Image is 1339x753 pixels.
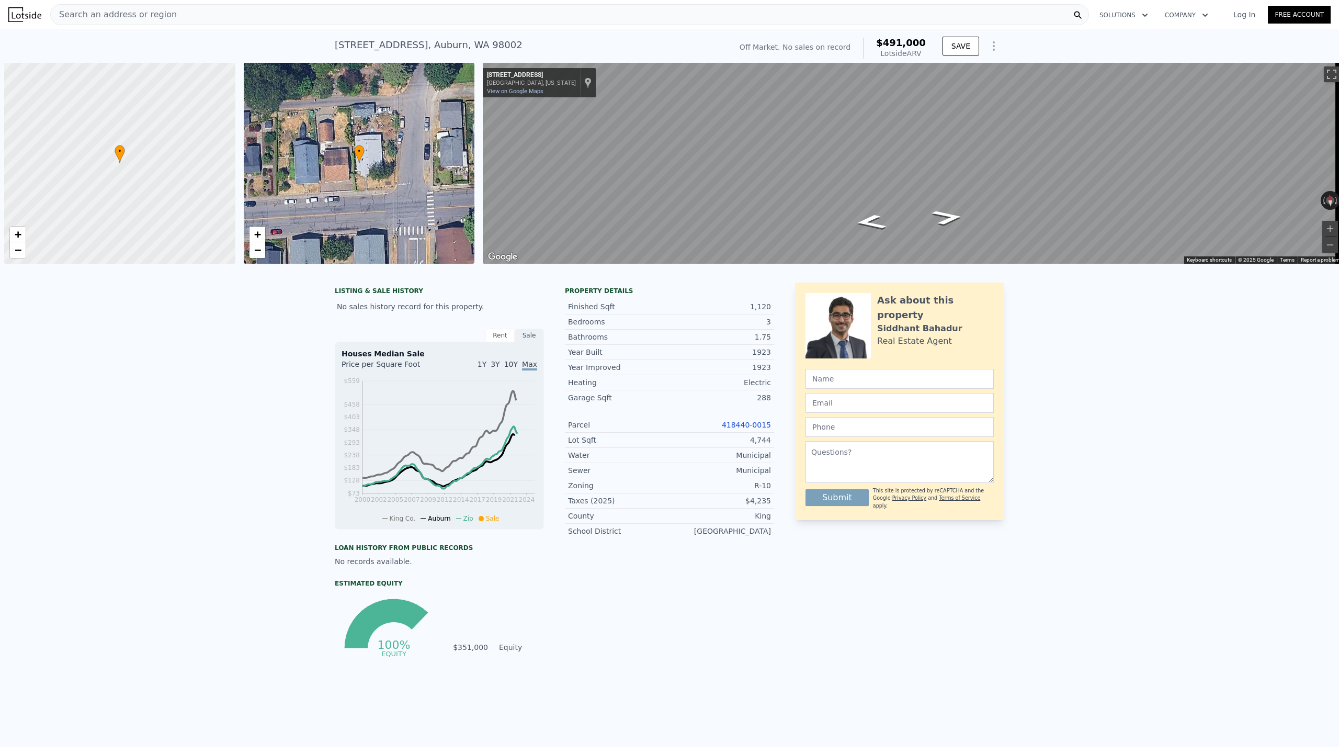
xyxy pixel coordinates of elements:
a: Open this area in Google Maps (opens a new window) [485,250,520,264]
tspan: $458 [344,401,360,408]
tspan: $348 [344,426,360,433]
span: • [115,147,125,156]
button: Rotate counterclockwise [1321,191,1326,210]
a: Privacy Policy [892,495,926,501]
tspan: 2009 [420,496,436,503]
tspan: $238 [344,452,360,459]
a: Zoom out [249,242,265,258]
div: Property details [565,287,774,295]
div: Municipal [669,465,771,476]
div: Estimated Equity [335,579,544,588]
div: Bathrooms [568,332,669,342]
tspan: 2012 [437,496,453,503]
div: No sales history record for this property. [335,297,544,316]
div: Sewer [568,465,669,476]
span: − [15,243,21,256]
a: View on Google Maps [487,88,543,95]
span: © 2025 Google [1238,257,1274,263]
button: Company [1156,6,1217,25]
button: Show Options [983,36,1004,57]
button: Reset the view [1325,190,1335,210]
a: Zoom in [249,227,265,242]
img: Google [485,250,520,264]
div: [GEOGRAPHIC_DATA], [US_STATE] [487,80,576,86]
div: Zoning [568,480,669,491]
div: R-10 [669,480,771,491]
span: Max [522,360,537,370]
path: Go West, 4th St NE [842,211,900,233]
a: Zoom out [10,242,26,258]
tspan: $73 [348,490,360,497]
div: Heating [568,377,669,388]
div: Off Market. No sales on record [740,42,850,52]
span: 1Y [478,360,486,368]
td: Equity [497,642,544,653]
div: Real Estate Agent [877,335,952,347]
div: 4,744 [669,435,771,445]
div: This site is protected by reCAPTCHA and the Google and apply. [873,487,994,510]
div: Bedrooms [568,317,669,327]
input: Phone [805,417,994,437]
a: Log In [1221,9,1268,20]
div: [GEOGRAPHIC_DATA] [669,526,771,536]
tspan: $128 [344,477,360,484]
div: LISTING & SALE HISTORY [335,287,544,297]
span: Search an address or region [51,8,177,21]
tspan: $183 [344,464,360,471]
tspan: equity [381,649,406,657]
div: Finished Sqft [568,301,669,312]
tspan: 2014 [453,496,469,503]
tspan: 2021 [502,496,518,503]
tspan: 2007 [404,496,420,503]
div: Water [568,450,669,460]
div: No records available. [335,556,544,567]
tspan: 2024 [519,496,535,503]
div: 1.75 [669,332,771,342]
a: Free Account [1268,6,1331,24]
tspan: $559 [344,377,360,385]
tspan: 100% [377,638,410,651]
div: School District [568,526,669,536]
div: Ask about this property [877,293,994,322]
div: Year Built [568,347,669,357]
div: • [354,145,365,163]
button: Zoom in [1322,221,1338,237]
button: Solutions [1091,6,1156,25]
tspan: 2002 [371,496,387,503]
div: $4,235 [669,496,771,506]
tspan: $403 [344,413,360,421]
div: 3 [669,317,771,327]
td: $351,000 [452,642,489,653]
a: Zoom in [10,227,26,242]
tspan: 2000 [355,496,371,503]
a: Terms of Service [939,495,980,501]
div: 1923 [669,362,771,373]
div: Lotside ARV [876,48,926,59]
div: 1,120 [669,301,771,312]
a: Show location on map [584,77,592,88]
div: Houses Median Sale [342,349,537,359]
input: Name [805,369,994,389]
span: − [254,243,260,256]
span: King Co. [390,515,416,522]
div: Taxes (2025) [568,496,669,506]
div: Parcel [568,420,669,430]
span: Auburn [428,515,450,522]
button: Zoom out [1322,237,1338,253]
button: SAVE [943,37,979,55]
div: Garage Sqft [568,392,669,403]
div: Lot Sqft [568,435,669,445]
span: • [354,147,365,156]
a: Terms (opens in new tab) [1280,257,1295,263]
input: Email [805,393,994,413]
button: Keyboard shortcuts [1187,256,1232,264]
div: [STREET_ADDRESS] , Auburn , WA 98002 [335,38,523,52]
div: 288 [669,392,771,403]
img: Lotside [8,7,41,22]
div: • [115,145,125,163]
path: Go East, 4th St NE [918,206,977,229]
div: Loan history from public records [335,544,544,552]
span: 3Y [491,360,500,368]
span: + [15,228,21,241]
div: County [568,511,669,521]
